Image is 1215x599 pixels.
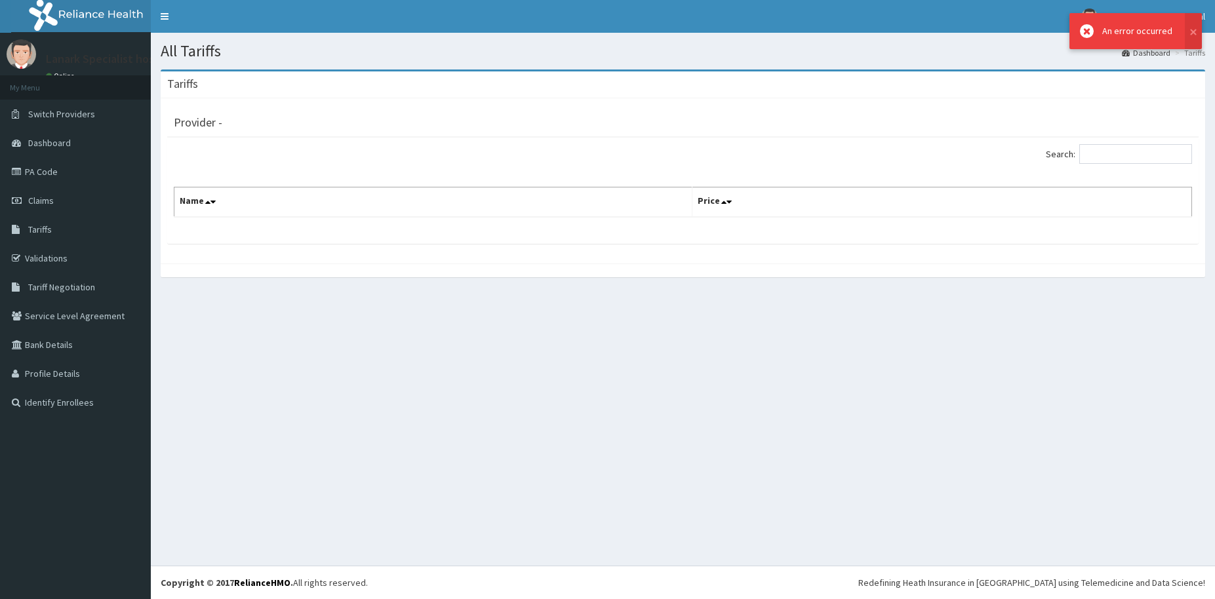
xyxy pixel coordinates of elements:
img: User Image [7,39,36,69]
a: Dashboard [1122,47,1170,58]
img: User Image [1081,9,1098,25]
span: Tariff Negotiation [28,281,95,293]
span: Dashboard [28,137,71,149]
div: Redefining Heath Insurance in [GEOGRAPHIC_DATA] using Telemedicine and Data Science! [858,576,1205,589]
a: Online [46,71,77,81]
th: Name [174,187,692,218]
label: Search: [1046,144,1192,164]
li: Tariffs [1172,47,1205,58]
p: Lanark Specialist hospital [46,53,178,65]
span: Switch Providers [28,108,95,120]
h3: Provider - [174,117,222,128]
input: Search: [1079,144,1192,164]
span: Tariffs [28,223,52,235]
h3: Tariffs [167,78,198,90]
a: RelianceHMO [234,577,290,589]
div: An error occurred [1102,24,1172,38]
footer: All rights reserved. [151,566,1215,599]
span: Claims [28,195,54,206]
h1: All Tariffs [161,43,1205,60]
strong: Copyright © 2017 . [161,577,293,589]
th: Price [692,187,1192,218]
span: Lanark Specialist hospital [1105,10,1205,22]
